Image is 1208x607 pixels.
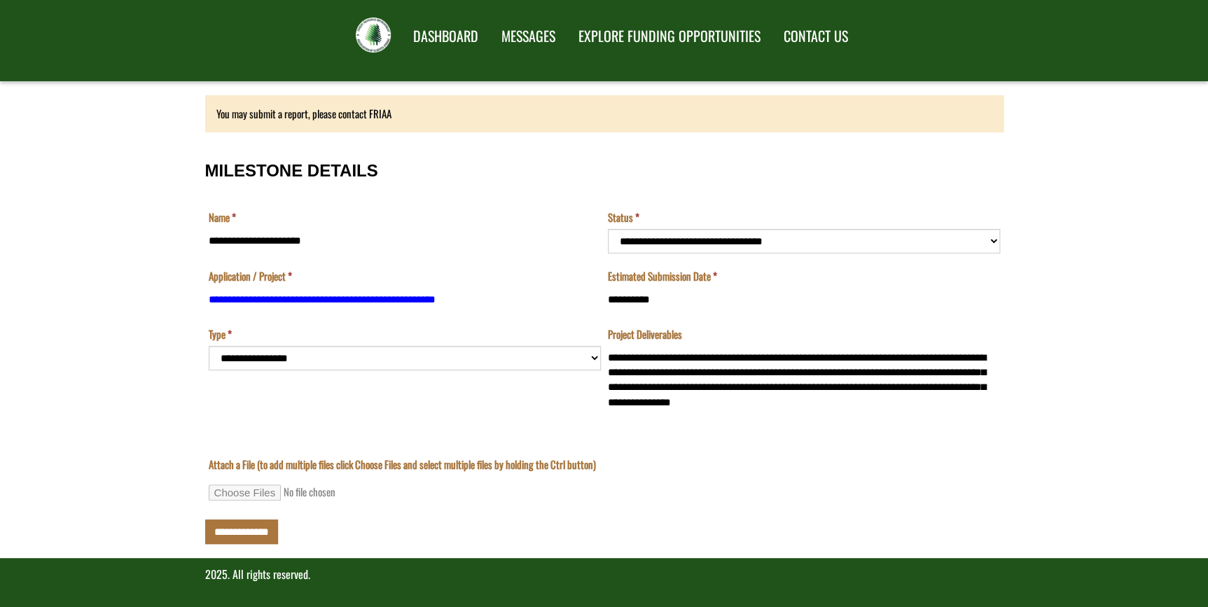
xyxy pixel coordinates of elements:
[205,95,1004,132] div: You may submit a report, please contact FRIAA
[401,15,859,54] nav: Main Navigation
[209,269,292,284] label: Application / Project
[608,210,639,225] label: Status
[608,346,1000,414] textarea: Project Deliverables
[209,287,601,312] input: Application / Project is a required field.
[491,19,566,54] a: MESSAGES
[403,19,489,54] a: DASHBOARD
[209,229,601,253] input: Name
[608,269,717,284] label: Estimated Submission Date
[205,566,1004,582] p: 2025
[205,147,1004,544] div: Milestone Details
[608,327,682,342] label: Project Deliverables
[568,19,771,54] a: EXPLORE FUNDING OPPORTUNITIES
[209,327,232,342] label: Type
[209,457,596,472] label: Attach a File (to add multiple files click Choose Files and select multiple files by holding the ...
[228,566,310,582] span: . All rights reserved.
[205,147,1004,429] fieldset: MILESTONE DETAILS
[209,484,399,501] input: Attach a File (to add multiple files click Choose Files and select multiple files by holding the ...
[356,18,391,53] img: FRIAA Submissions Portal
[205,162,1004,180] h3: MILESTONE DETAILS
[773,19,859,54] a: CONTACT US
[209,210,236,225] label: Name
